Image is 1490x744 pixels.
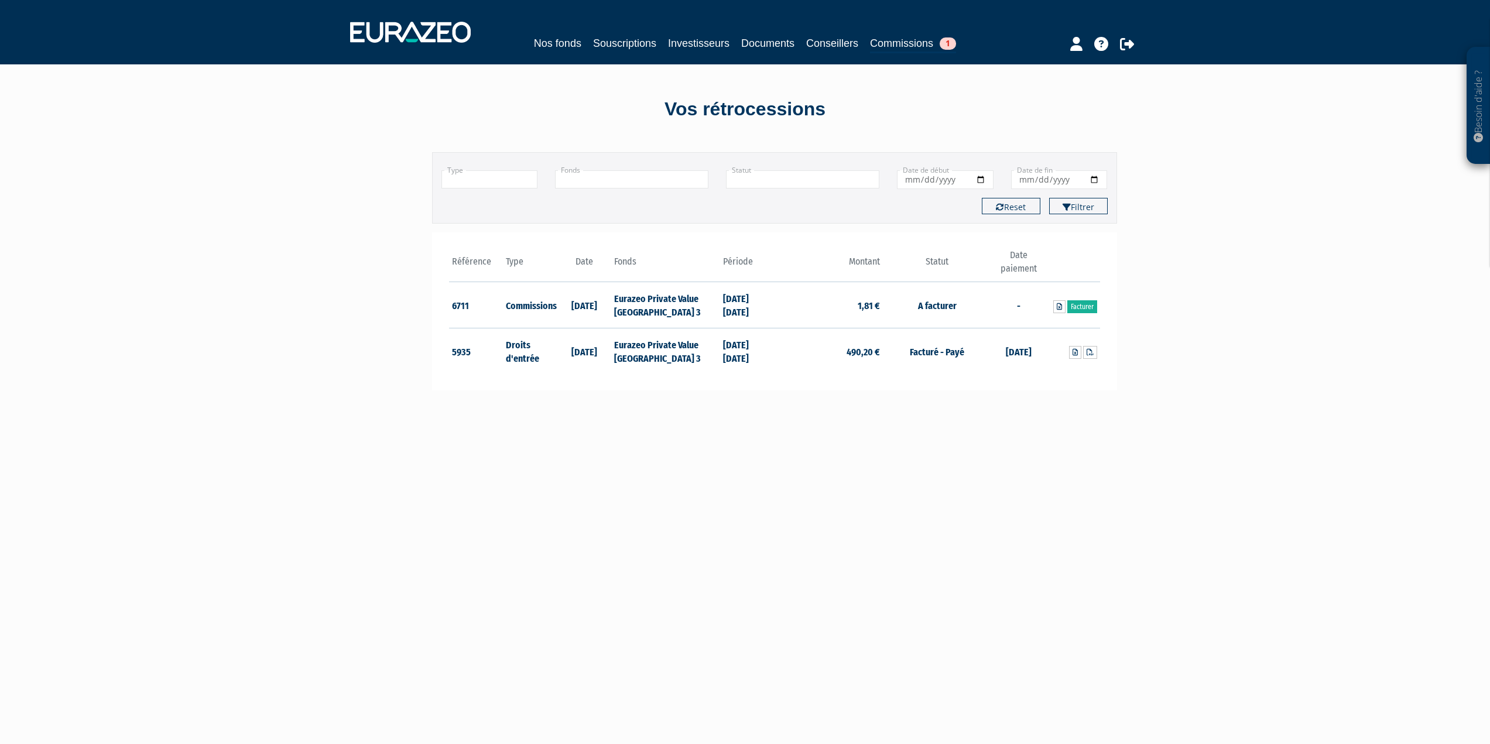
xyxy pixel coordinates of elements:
[991,282,1046,328] td: -
[940,37,956,50] span: 1
[1067,300,1097,313] a: Facturer
[775,249,883,282] th: Montant
[775,328,883,374] td: 490,20 €
[611,249,720,282] th: Fonds
[593,35,656,52] a: Souscriptions
[720,282,775,328] td: [DATE] [DATE]
[1049,198,1108,214] button: Filtrer
[870,35,956,53] a: Commissions1
[668,35,729,52] a: Investisseurs
[806,35,858,52] a: Conseillers
[991,328,1046,374] td: [DATE]
[534,35,581,52] a: Nos fonds
[557,328,612,374] td: [DATE]
[611,328,720,374] td: Eurazeo Private Value [GEOGRAPHIC_DATA] 3
[775,282,883,328] td: 1,81 €
[720,328,775,374] td: [DATE] [DATE]
[982,198,1040,214] button: Reset
[557,249,612,282] th: Date
[991,249,1046,282] th: Date paiement
[883,282,991,328] td: A facturer
[883,249,991,282] th: Statut
[449,328,503,374] td: 5935
[412,96,1079,123] div: Vos rétrocessions
[449,282,503,328] td: 6711
[449,249,503,282] th: Référence
[503,328,557,374] td: Droits d'entrée
[741,35,794,52] a: Documents
[611,282,720,328] td: Eurazeo Private Value [GEOGRAPHIC_DATA] 3
[503,249,557,282] th: Type
[1472,53,1485,159] p: Besoin d'aide ?
[503,282,557,328] td: Commissions
[350,22,471,43] img: 1732889491-logotype_eurazeo_blanc_rvb.png
[557,282,612,328] td: [DATE]
[883,328,991,374] td: Facturé - Payé
[720,249,775,282] th: Période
